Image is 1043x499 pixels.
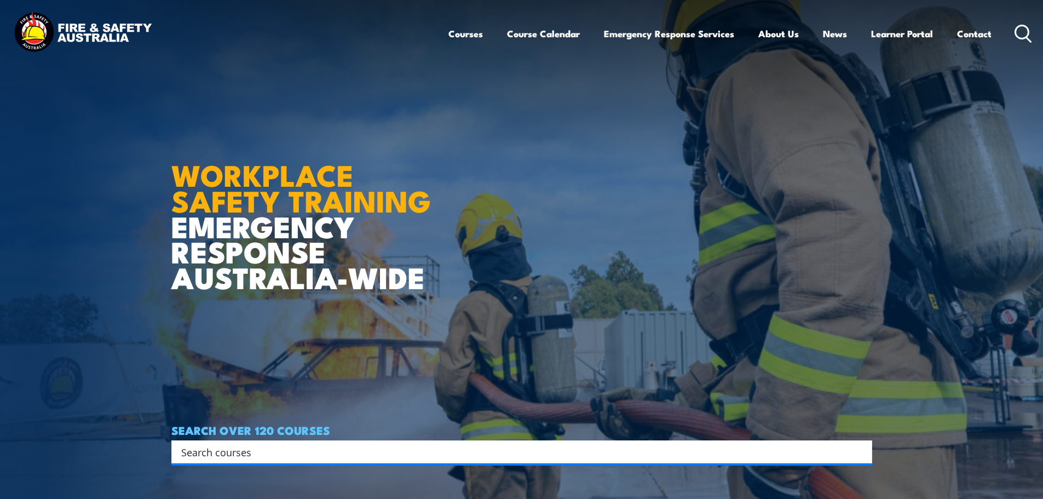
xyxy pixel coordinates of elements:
[507,19,580,48] a: Course Calendar
[604,19,734,48] a: Emergency Response Services
[181,444,848,460] input: Search input
[171,151,431,222] strong: WORKPLACE SAFETY TRAINING
[448,19,483,48] a: Courses
[823,19,847,48] a: News
[871,19,933,48] a: Learner Portal
[853,444,868,460] button: Search magnifier button
[758,19,799,48] a: About Us
[957,19,992,48] a: Contact
[171,424,872,436] h4: SEARCH OVER 120 COURSES
[171,134,439,290] h1: EMERGENCY RESPONSE AUSTRALIA-WIDE
[183,444,850,460] form: Search form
